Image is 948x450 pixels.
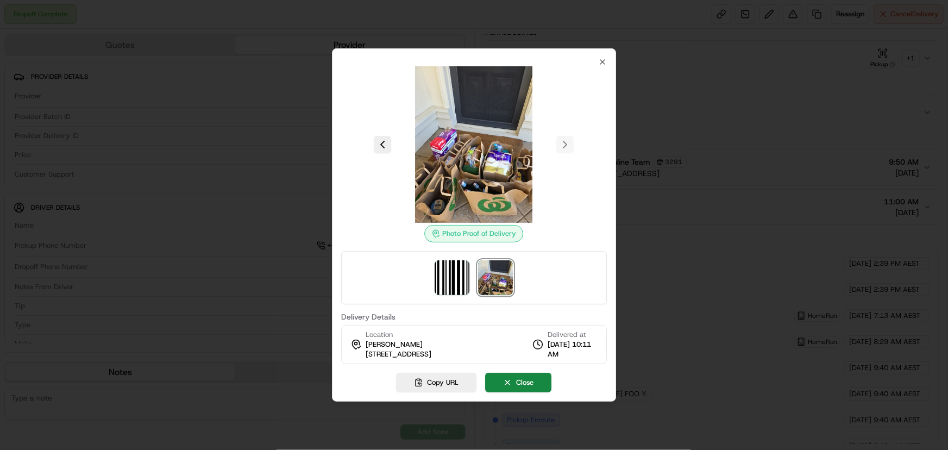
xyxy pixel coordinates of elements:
div: Photo Proof of Delivery [425,225,524,242]
span: Location [366,330,393,340]
span: Delivered at [548,330,598,340]
span: [STREET_ADDRESS] [366,349,431,359]
label: Delivery Details [341,313,607,321]
button: Copy URL [397,373,477,392]
button: Close [486,373,552,392]
img: barcode_scan_on_pickup image [435,260,470,295]
span: [DATE] 10:11 AM [548,340,598,359]
img: photo_proof_of_delivery image [396,66,553,223]
span: [PERSON_NAME] [366,340,423,349]
img: photo_proof_of_delivery image [479,260,513,295]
